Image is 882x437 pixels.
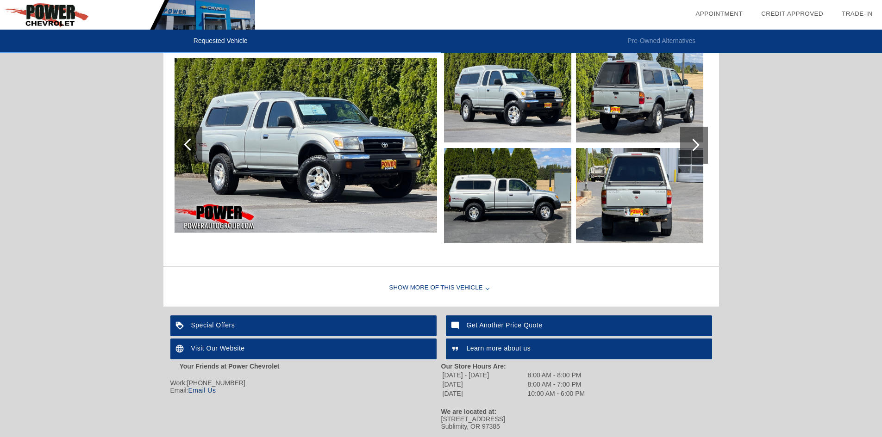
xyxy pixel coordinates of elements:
[175,58,437,233] img: 1.jpg
[442,371,526,379] td: [DATE] - [DATE]
[170,379,441,387] div: Work:
[444,148,571,243] img: 3.jpg
[444,47,571,142] img: 2.jpg
[442,380,526,388] td: [DATE]
[163,270,719,307] div: Show More of this Vehicle
[441,408,497,415] strong: We are located at:
[576,148,703,243] img: 5.jpg
[170,315,191,336] img: ic_loyalty_white_24dp_2x.png
[527,371,586,379] td: 8:00 AM - 8:00 PM
[441,415,712,430] div: [STREET_ADDRESS] Sublimity, OR 97385
[170,387,441,394] div: Email:
[180,363,280,370] strong: Your Friends at Power Chevrolet
[187,379,245,387] span: [PHONE_NUMBER]
[170,339,191,359] img: ic_language_white_24dp_2x.png
[170,339,437,359] a: Visit Our Website
[527,380,586,388] td: 8:00 AM - 7:00 PM
[576,47,703,142] img: 4.jpg
[446,315,712,336] a: Get Another Price Quote
[188,387,216,394] a: Email Us
[695,10,743,17] a: Appointment
[446,339,467,359] img: ic_format_quote_white_24dp_2x.png
[441,363,506,370] strong: Our Store Hours Are:
[842,10,873,17] a: Trade-In
[442,389,526,398] td: [DATE]
[761,10,823,17] a: Credit Approved
[446,339,712,359] a: Learn more about us
[527,389,586,398] td: 10:00 AM - 6:00 PM
[446,315,467,336] img: ic_mode_comment_white_24dp_2x.png
[170,315,437,336] a: Special Offers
